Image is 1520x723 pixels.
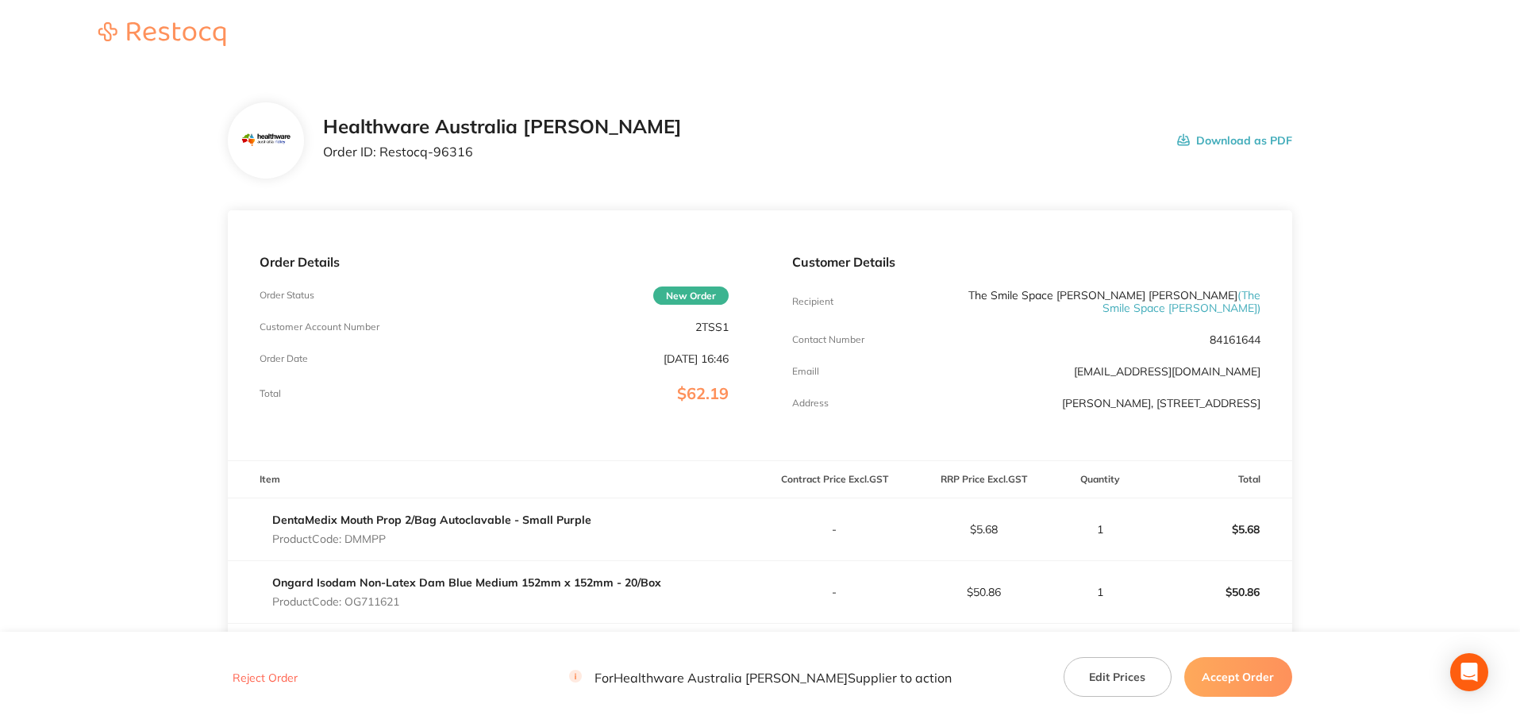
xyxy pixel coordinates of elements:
p: Order ID: Restocq- 96316 [323,144,682,159]
p: $50.86 [910,586,1057,598]
th: Contract Price Excl. GST [760,461,910,498]
h2: Healthware Australia [PERSON_NAME] [323,116,682,138]
p: Order Status [260,290,314,301]
p: $5.68 [910,523,1057,536]
a: Restocq logo [83,22,241,48]
button: Edit Prices [1064,657,1172,697]
p: Contact Number [792,334,864,345]
button: Reject Order [228,671,302,685]
a: [EMAIL_ADDRESS][DOMAIN_NAME] [1074,364,1260,379]
p: - [761,586,909,598]
p: Product Code: OG711621 [272,595,661,608]
button: Accept Order [1184,657,1292,697]
p: Recipient [792,296,833,307]
th: Item [228,461,760,498]
p: Total [260,388,281,399]
p: 84161644 [1210,333,1260,346]
p: Emaill [792,366,819,377]
span: New Order [653,287,729,305]
p: Order Date [260,353,308,364]
img: Restocq logo [83,22,241,46]
p: Product Code: DMMPP [272,533,591,545]
p: $50.86 [1144,573,1291,611]
button: Download as PDF [1177,116,1292,165]
p: 2TSS1 [695,321,729,333]
p: Customer Details [792,255,1260,269]
p: 1 [1059,586,1142,598]
p: 1 [1059,523,1142,536]
img: Mjc2MnhocQ [241,115,292,167]
p: [DATE] 16:46 [664,352,729,365]
p: Customer Account Number [260,321,379,333]
div: Open Intercom Messenger [1450,653,1488,691]
p: - [761,523,909,536]
td: Message: - [228,624,760,671]
th: Quantity [1058,461,1143,498]
th: RRP Price Excl. GST [909,461,1058,498]
p: The Smile Space [PERSON_NAME] [PERSON_NAME] [948,289,1260,314]
th: Total [1143,461,1292,498]
span: $62.19 [677,383,729,403]
p: Order Details [260,255,728,269]
p: $5.68 [1144,510,1291,548]
span: ( The Smile Space [PERSON_NAME] ) [1102,288,1260,315]
p: [PERSON_NAME], [STREET_ADDRESS] [1062,397,1260,410]
a: Ongard Isodam Non-Latex Dam Blue Medium 152mm x 152mm - 20/Box [272,575,661,590]
p: Address [792,398,829,409]
a: DentaMedix Mouth Prop 2/Bag Autoclavable - Small Purple [272,513,591,527]
p: For Healthware Australia [PERSON_NAME] Supplier to action [569,670,952,685]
